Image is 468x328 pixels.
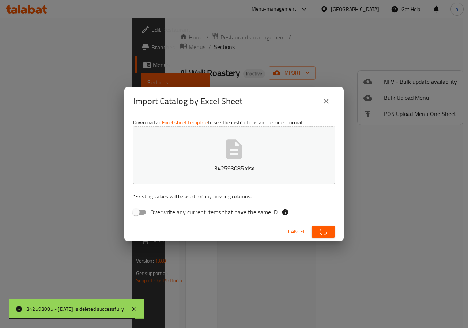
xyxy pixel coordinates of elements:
button: Cancel [285,225,309,238]
span: Cancel [288,227,306,236]
button: close [317,93,335,110]
p: Existing values will be used for any missing columns. [133,193,335,200]
span: Overwrite any current items that have the same ID. [150,208,279,216]
div: 342593085 - [DATE] is deleted successfully [26,305,124,313]
button: 342593085.xlsx [133,126,335,184]
div: Download an to see the instructions and required format. [124,116,344,222]
svg: If the overwrite option isn't selected, then the items that match an existing ID will be ignored ... [282,208,289,216]
a: Excel sheet template [162,118,208,127]
p: 342593085.xlsx [144,164,324,173]
h2: Import Catalog by Excel Sheet [133,95,242,107]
